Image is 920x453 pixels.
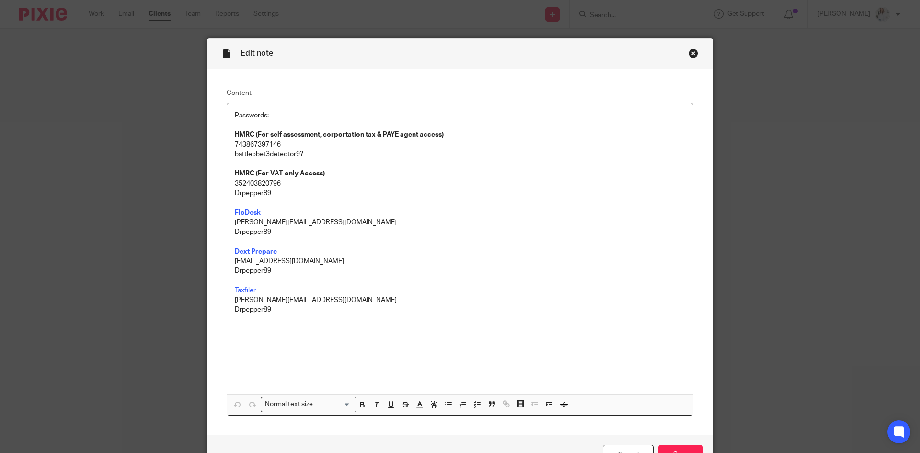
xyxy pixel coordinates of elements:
[263,399,315,409] span: Normal text size
[235,287,256,294] a: Taxfiler
[235,256,685,266] p: [EMAIL_ADDRESS][DOMAIN_NAME]
[235,170,325,177] strong: HMRC (For VAT only Access)
[235,179,685,188] p: 352403820796
[689,48,698,58] div: Close this dialog window
[235,131,444,138] strong: HMRC (For self assessment, corportation tax & PAYE agent access)
[227,88,693,98] label: Content
[235,248,277,255] a: Dext Prepare
[235,295,685,305] p: [PERSON_NAME][EMAIL_ADDRESS][DOMAIN_NAME]
[235,305,685,383] p: Drpepper89
[235,218,685,227] p: [PERSON_NAME][EMAIL_ADDRESS][DOMAIN_NAME]
[235,209,261,216] a: FloDesk
[235,150,685,159] p: battle5bet3detector9?
[235,111,685,120] p: Passwords:
[241,49,273,57] span: Edit note
[316,399,351,409] input: Search for option
[235,188,685,198] p: Drpepper89
[235,266,685,276] p: Drpepper89
[235,227,685,237] p: Drpepper89
[261,397,356,412] div: Search for option
[235,140,685,150] p: 743867397146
